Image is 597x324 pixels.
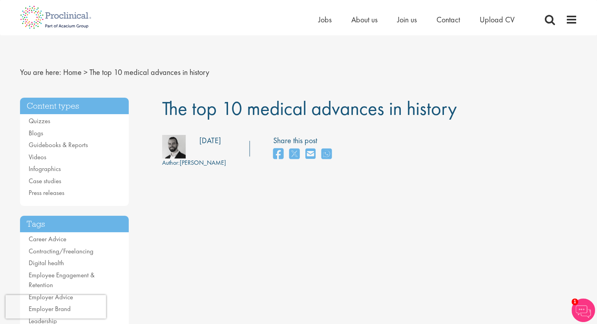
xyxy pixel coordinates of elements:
[63,67,82,77] a: breadcrumb link
[20,67,61,77] span: You are here:
[20,216,129,233] h3: Tags
[571,299,578,305] span: 1
[29,164,61,173] a: Infographics
[318,15,332,25] a: Jobs
[84,67,88,77] span: >
[162,96,457,121] span: The top 10 medical advances in history
[162,158,180,167] span: Author:
[29,293,73,301] a: Employer Advice
[162,158,226,167] div: [PERSON_NAME]
[20,98,129,115] h3: Content types
[29,188,64,197] a: Press releases
[273,135,336,146] label: Share this post
[29,140,88,149] a: Guidebooks & Reports
[289,146,299,163] a: share on twitter
[199,135,221,146] div: [DATE]
[89,67,209,77] span: The top 10 medical advances in history
[397,15,417,25] a: Join us
[480,15,515,25] a: Upload CV
[162,135,186,158] img: 76d2c18e-6ce3-4617-eefd-08d5a473185b
[29,116,50,125] a: Quizzes
[436,15,460,25] a: Contact
[29,235,66,243] a: Career Advice
[29,153,46,161] a: Videos
[5,295,106,319] iframe: reCAPTCHA
[29,258,64,267] a: Digital health
[29,271,95,289] a: Employee Engagement & Retention
[321,146,332,163] a: share on whats app
[571,299,595,322] img: Chatbot
[351,15,378,25] a: About us
[273,146,283,163] a: share on facebook
[305,146,316,163] a: share on email
[29,247,93,255] a: Contracting/Freelancing
[29,177,61,185] a: Case studies
[29,129,43,137] a: Blogs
